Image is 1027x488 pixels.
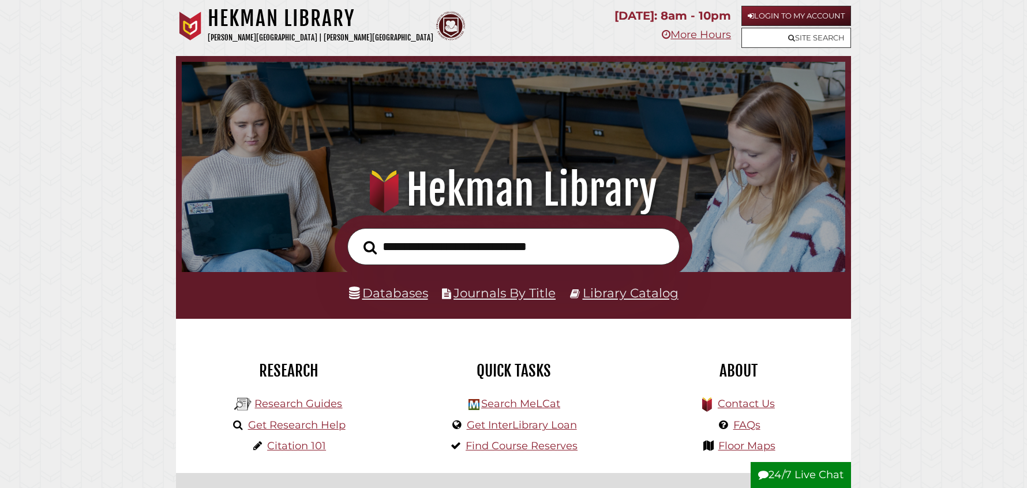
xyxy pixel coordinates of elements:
[718,397,775,410] a: Contact Us
[267,439,326,452] a: Citation 101
[453,285,556,300] a: Journals By Title
[468,399,479,410] img: Hekman Library Logo
[254,397,342,410] a: Research Guides
[363,240,377,255] i: Search
[741,28,851,48] a: Site Search
[410,361,617,381] h2: Quick Tasks
[358,237,383,258] button: Search
[208,31,433,44] p: [PERSON_NAME][GEOGRAPHIC_DATA] | [PERSON_NAME][GEOGRAPHIC_DATA]
[614,6,731,26] p: [DATE]: 8am - 10pm
[481,397,560,410] a: Search MeLCat
[733,419,760,431] a: FAQs
[248,419,346,431] a: Get Research Help
[208,6,433,31] h1: Hekman Library
[185,361,392,381] h2: Research
[234,396,252,413] img: Hekman Library Logo
[583,285,679,300] a: Library Catalog
[436,12,465,40] img: Calvin Theological Seminary
[466,439,578,452] a: Find Course Reserves
[349,285,428,300] a: Databases
[197,165,830,215] h1: Hekman Library
[718,439,775,452] a: Floor Maps
[662,28,731,41] a: More Hours
[741,6,851,26] a: Login to My Account
[635,361,842,381] h2: About
[467,419,577,431] a: Get InterLibrary Loan
[176,12,205,40] img: Calvin University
